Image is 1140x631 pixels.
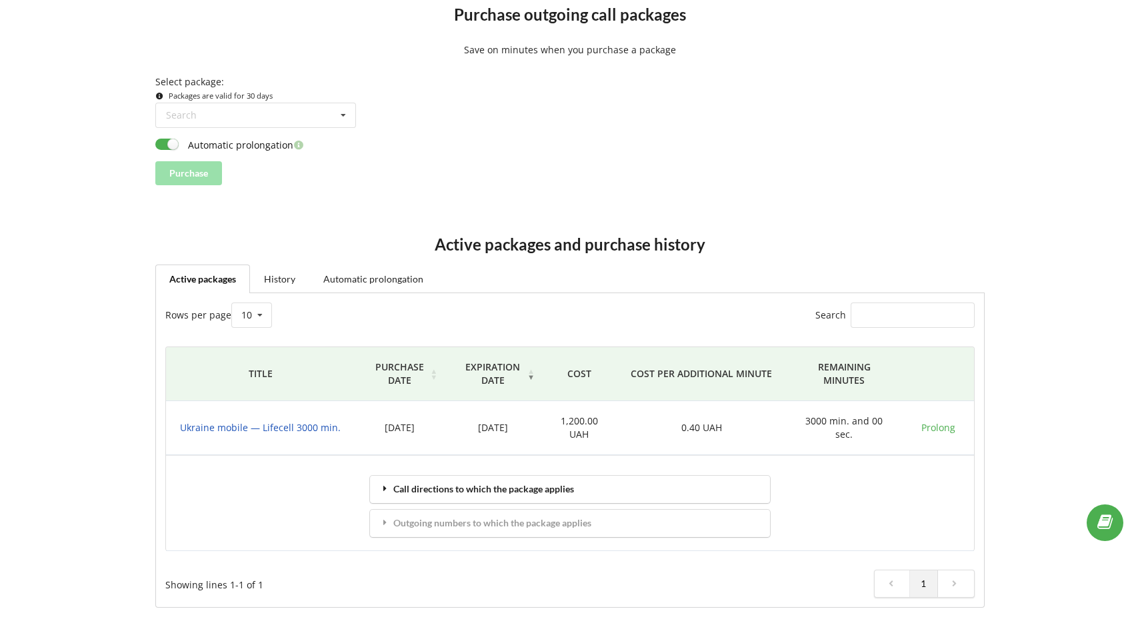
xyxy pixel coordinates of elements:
[155,235,985,255] h2: Active packages and purchase history
[165,570,509,592] div: Showing lines 1-1 of 1
[921,421,955,434] a: Prolong
[293,140,305,149] i: Automatically prolong the package on the day it ends. The funds for the extension will be debited...
[155,265,250,293] a: Active packages
[355,401,444,455] td: [DATE]
[454,5,686,25] h2: Purchase outgoing call packages
[241,311,252,320] div: 10
[166,111,197,120] div: Search
[250,265,309,293] a: History
[309,265,437,293] a: Automatic prolongation
[541,401,617,455] td: 1,200.00 UAH
[370,510,770,537] div: Outgoing numbers to which the package applies
[169,91,273,101] small: Packages are valid for 30 days
[444,347,541,401] th: Expiration date: activate to sort column ascending
[166,347,355,401] th: Title
[165,309,272,321] label: Rows per page
[617,347,786,401] th: Cost per additional minute
[355,347,444,401] th: Purchase date: activate to sort column ascending
[786,401,903,455] td: 3000 min. and 00 sec.
[786,347,903,401] th: Remaining minutes
[155,137,307,151] label: Automatic prolongation
[444,401,541,455] td: [DATE]
[851,303,975,328] input: Search
[155,75,985,185] form: Select package:
[541,347,617,401] th: Cost
[370,476,770,503] div: Call directions to which the package applies
[155,43,985,57] p: Save on minutes when you purchase a package
[180,421,341,434] span: Ukraine mobile — Lifecell 3000 min.
[910,570,938,597] a: 1
[815,309,975,321] label: Search
[617,401,786,455] td: 0.40 UAH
